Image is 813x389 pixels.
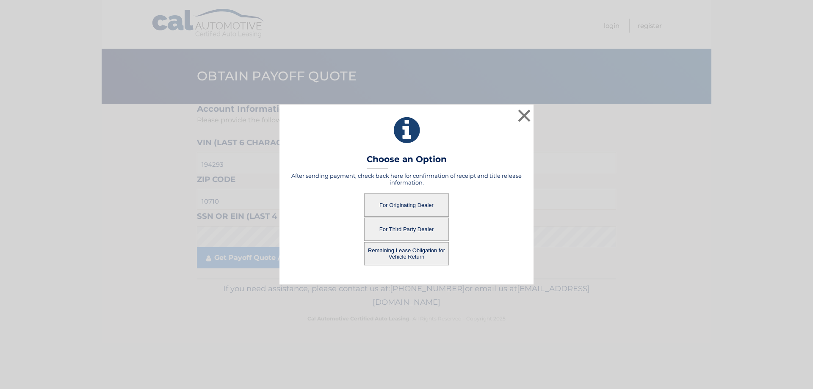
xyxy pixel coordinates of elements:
button: For Originating Dealer [364,193,449,217]
h3: Choose an Option [367,154,447,169]
h5: After sending payment, check back here for confirmation of receipt and title release information. [290,172,523,186]
button: For Third Party Dealer [364,218,449,241]
button: Remaining Lease Obligation for Vehicle Return [364,242,449,265]
button: × [516,107,533,124]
